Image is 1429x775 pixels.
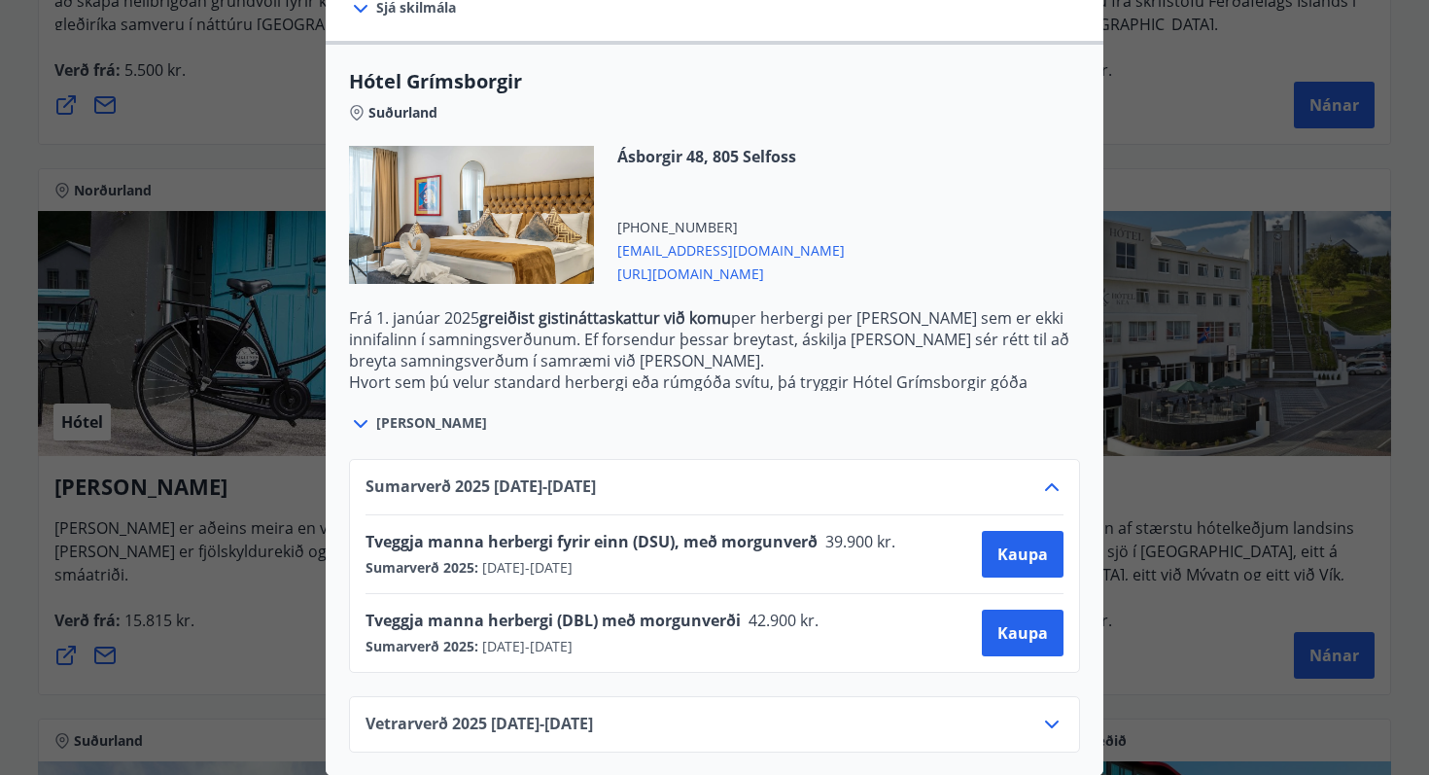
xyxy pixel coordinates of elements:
span: [URL][DOMAIN_NAME] [617,261,845,284]
span: [PHONE_NUMBER] [617,218,845,237]
span: Hótel Grímsborgir [349,68,1080,95]
span: Ásborgir 48, 805 Selfoss [617,146,845,167]
span: Suðurland [368,103,437,123]
span: [EMAIL_ADDRESS][DOMAIN_NAME] [617,237,845,261]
